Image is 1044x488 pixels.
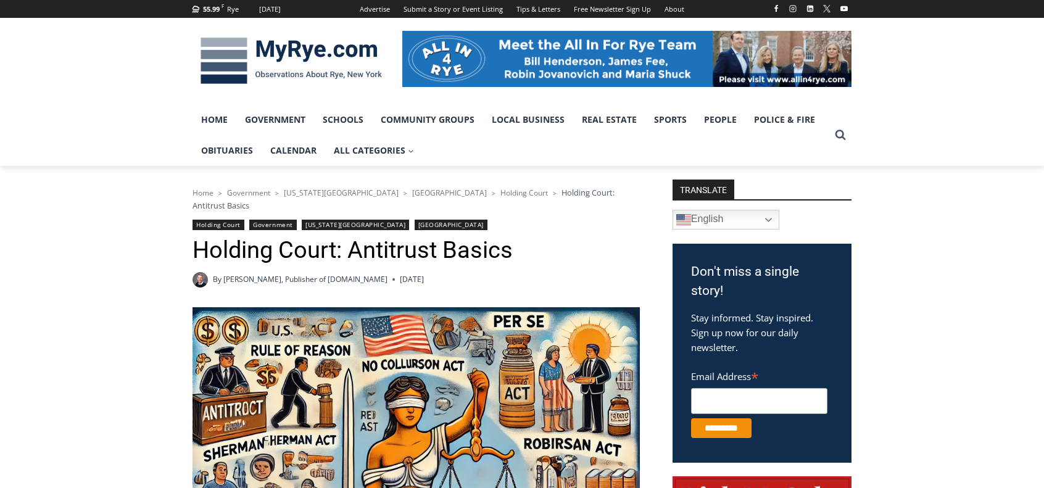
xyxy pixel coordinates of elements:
[227,188,270,198] a: Government
[222,2,224,9] span: F
[284,188,399,198] a: [US_STATE][GEOGRAPHIC_DATA]
[412,188,487,198] a: [GEOGRAPHIC_DATA]
[223,274,387,284] a: [PERSON_NAME], Publisher of [DOMAIN_NAME]
[645,104,695,135] a: Sports
[193,135,262,166] a: Obituaries
[227,4,239,15] div: Rye
[334,144,414,157] span: All Categories
[483,104,573,135] a: Local Business
[695,104,745,135] a: People
[553,189,557,197] span: >
[745,104,824,135] a: Police & Fire
[193,272,208,287] a: Author image
[218,189,222,197] span: >
[193,220,244,230] a: Holding Court
[193,187,615,210] span: Holding Court: Antitrust Basics
[302,220,409,230] a: [US_STATE][GEOGRAPHIC_DATA]
[673,180,734,199] strong: TRANSLATE
[400,273,424,285] time: [DATE]
[193,104,236,135] a: Home
[415,220,487,230] a: [GEOGRAPHIC_DATA]
[573,104,645,135] a: Real Estate
[314,104,372,135] a: Schools
[193,186,640,212] nav: Breadcrumbs
[236,104,314,135] a: Government
[402,31,851,86] img: All in for Rye
[819,1,834,16] a: X
[691,364,827,386] label: Email Address
[803,1,818,16] a: Linkedin
[404,189,407,197] span: >
[325,135,423,166] a: All Categories
[837,1,851,16] a: YouTube
[673,210,779,230] a: English
[193,29,390,93] img: MyRye.com
[249,220,296,230] a: Government
[193,104,829,167] nav: Primary Navigation
[372,104,483,135] a: Community Groups
[691,310,833,355] p: Stay informed. Stay inspired. Sign up now for our daily newsletter.
[500,188,548,198] a: Holding Court
[691,262,833,301] h3: Don't miss a single story!
[676,212,691,227] img: en
[492,189,495,197] span: >
[213,273,222,285] span: By
[203,4,220,14] span: 55.99
[259,4,281,15] div: [DATE]
[193,236,640,265] h1: Holding Court: Antitrust Basics
[275,189,279,197] span: >
[193,188,213,198] a: Home
[785,1,800,16] a: Instagram
[262,135,325,166] a: Calendar
[829,124,851,146] button: View Search Form
[769,1,784,16] a: Facebook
